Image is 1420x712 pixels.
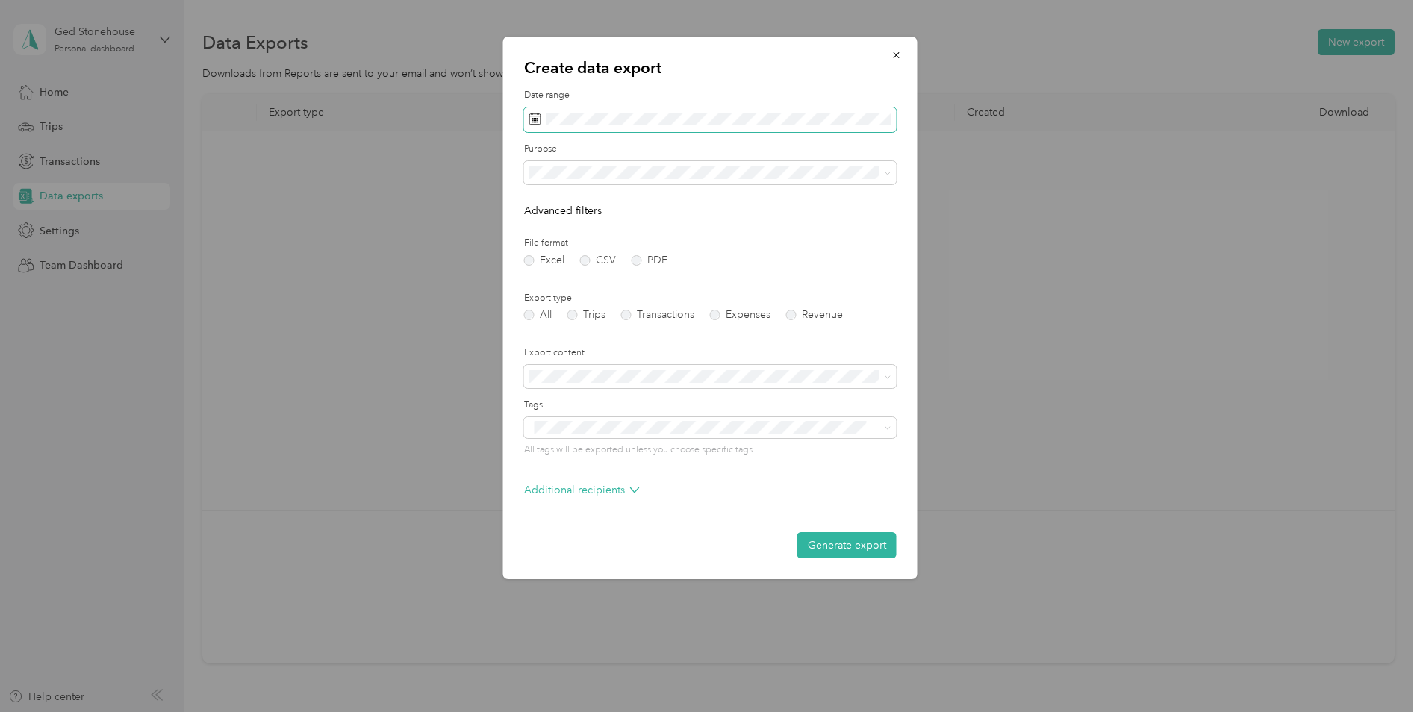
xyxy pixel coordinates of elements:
[524,482,640,498] p: Additional recipients
[567,310,605,320] label: Trips
[621,310,694,320] label: Transactions
[710,310,770,320] label: Expenses
[524,310,552,320] label: All
[797,532,897,558] button: Generate export
[524,237,897,250] label: File format
[524,399,897,412] label: Tags
[524,443,897,457] p: All tags will be exported unless you choose specific tags.
[524,89,897,102] label: Date range
[786,310,843,320] label: Revenue
[1336,628,1420,712] iframe: Everlance-gr Chat Button Frame
[524,203,897,219] p: Advanced filters
[524,57,897,78] p: Create data export
[524,292,897,305] label: Export type
[524,255,564,266] label: Excel
[524,346,897,360] label: Export content
[524,143,897,156] label: Purpose
[580,255,616,266] label: CSV
[632,255,667,266] label: PDF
